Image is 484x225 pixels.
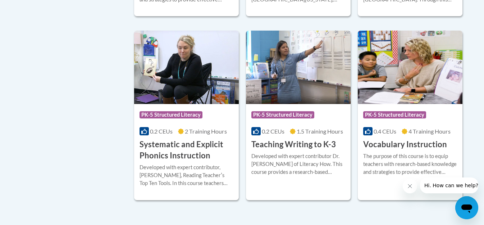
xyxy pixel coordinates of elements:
[246,31,351,104] img: Course Logo
[455,196,478,219] iframe: Button to launch messaging window
[262,128,284,135] span: 0.2 CEUs
[251,139,336,150] h3: Teaching Writing to K-3
[140,163,233,187] div: Developed with expert contributor, [PERSON_NAME], Reading Teacherʹs Top Ten Tools. In this course...
[134,31,239,200] a: Course LogoPK-5 Structured Literacy0.2 CEUs2 Training Hours Systematic and Explicit Phonics Instr...
[358,31,462,200] a: Course LogoPK-5 Structured Literacy0.4 CEUs4 Training Hours Vocabulary InstructionThe purpose of ...
[363,139,447,150] h3: Vocabulary Instruction
[358,31,462,104] img: Course Logo
[150,128,173,135] span: 0.2 CEUs
[185,128,227,135] span: 2 Training Hours
[420,177,478,193] iframe: Message from company
[246,31,351,200] a: Course LogoPK-5 Structured Literacy0.2 CEUs1.5 Training Hours Teaching Writing to K-3Developed wi...
[374,128,396,135] span: 0.4 CEUs
[363,111,426,118] span: PK-5 Structured Literacy
[251,111,314,118] span: PK-5 Structured Literacy
[140,111,202,118] span: PK-5 Structured Literacy
[363,152,457,176] div: The purpose of this course is to equip teachers with research-based knowledge and strategies to p...
[297,128,343,135] span: 1.5 Training Hours
[134,31,239,104] img: Course Logo
[140,139,233,161] h3: Systematic and Explicit Phonics Instruction
[408,128,451,135] span: 4 Training Hours
[403,179,417,193] iframe: Close message
[251,152,345,176] div: Developed with expert contributor Dr. [PERSON_NAME] of Literacy How. This course provides a resea...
